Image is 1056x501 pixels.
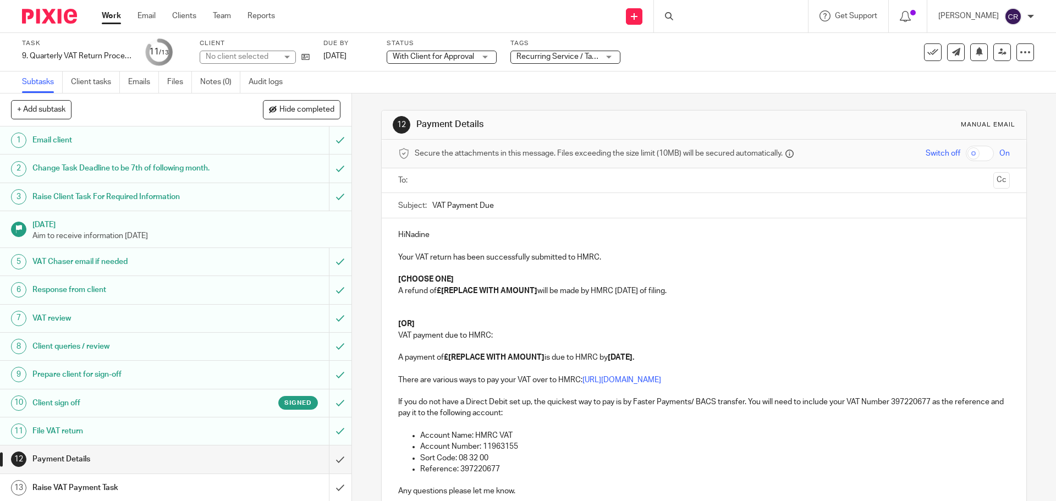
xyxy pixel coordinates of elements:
[22,71,63,93] a: Subtasks
[961,120,1015,129] div: Manual email
[32,310,223,327] h1: VAT review
[200,71,240,93] a: Notes (0)
[167,71,192,93] a: Files
[420,430,1009,441] p: Account Name: HMRC VAT
[11,339,26,354] div: 8
[32,230,340,241] p: Aim to receive information [DATE]
[416,119,728,130] h1: Payment Details
[32,160,223,177] h1: Change Task Deadline to be 7th of following month.
[398,486,1009,497] p: Any questions please let me know.
[11,452,26,467] div: 12
[323,39,373,48] label: Due by
[393,53,474,60] span: With Client for Approval
[11,100,71,119] button: + Add subtask
[420,441,1009,452] p: Account Number: 11963155
[32,132,223,148] h1: Email client
[11,133,26,148] div: 1
[32,282,223,298] h1: Response from client
[32,423,223,439] h1: File VAT return
[398,276,454,283] strong: [CHOOSE ONE]
[263,100,340,119] button: Hide completed
[398,352,1009,363] p: A payment of is due to HMRC by
[999,148,1010,159] span: On
[993,172,1010,189] button: Cc
[32,254,223,270] h1: VAT Chaser email if needed
[172,10,196,21] a: Clients
[71,71,120,93] a: Client tasks
[32,217,340,230] h1: [DATE]
[22,51,132,62] div: 9. Quarterly VAT Return Process
[608,354,634,361] strong: [DATE].
[213,10,231,21] a: Team
[323,52,346,60] span: [DATE]
[159,49,169,56] small: /13
[444,354,544,361] strong: £[REPLACE WITH AMOUNT]
[11,395,26,411] div: 10
[32,338,223,355] h1: Client queries / review
[582,376,661,384] a: [URL][DOMAIN_NAME]
[398,320,415,328] strong: [OR]
[393,116,410,134] div: 12
[510,39,620,48] label: Tags
[398,375,1009,386] p: There are various ways to pay your VAT over to HMRC:
[11,282,26,298] div: 6
[398,330,1009,341] p: VAT payment due to HMRC:
[102,10,121,21] a: Work
[398,229,1009,240] p: HiNadine
[128,71,159,93] a: Emails
[926,148,960,159] span: Switch off
[398,200,427,211] label: Subject:
[149,46,169,58] div: 11
[387,39,497,48] label: Status
[279,106,334,114] span: Hide completed
[437,287,537,295] strong: £[REPLACE WITH AMOUNT]
[398,175,410,186] label: To:
[32,395,223,411] h1: Client sign off
[420,464,1009,475] p: Reference: 397220677
[249,71,291,93] a: Audit logs
[1004,8,1022,25] img: svg%3E
[32,480,223,496] h1: Raise VAT Payment Task
[835,12,877,20] span: Get Support
[32,189,223,205] h1: Raise Client Task For Required Information
[137,10,156,21] a: Email
[398,252,1009,263] p: Your VAT return has been successfully submitted to HMRC.
[22,9,77,24] img: Pixie
[22,39,132,48] label: Task
[398,285,1009,296] p: A refund of will be made by HMRC [DATE] of filing.
[420,453,1009,464] p: Sort Code: 08 32 00
[11,367,26,382] div: 9
[248,10,275,21] a: Reports
[11,480,26,496] div: 13
[11,254,26,269] div: 5
[284,398,312,408] span: Signed
[11,189,26,205] div: 3
[200,39,310,48] label: Client
[206,51,277,62] div: No client selected
[398,397,1009,419] p: If you do not have a Direct Debit set up, the quickest way to pay is by Faster Payments/ BACS tra...
[516,53,612,60] span: Recurring Service / Task + 2
[415,148,783,159] span: Secure the attachments in this message. Files exceeding the size limit (10MB) will be secured aut...
[32,451,223,467] h1: Payment Details
[11,423,26,439] div: 11
[32,366,223,383] h1: Prepare client for sign-off
[11,161,26,177] div: 2
[11,311,26,326] div: 7
[938,10,999,21] p: [PERSON_NAME]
